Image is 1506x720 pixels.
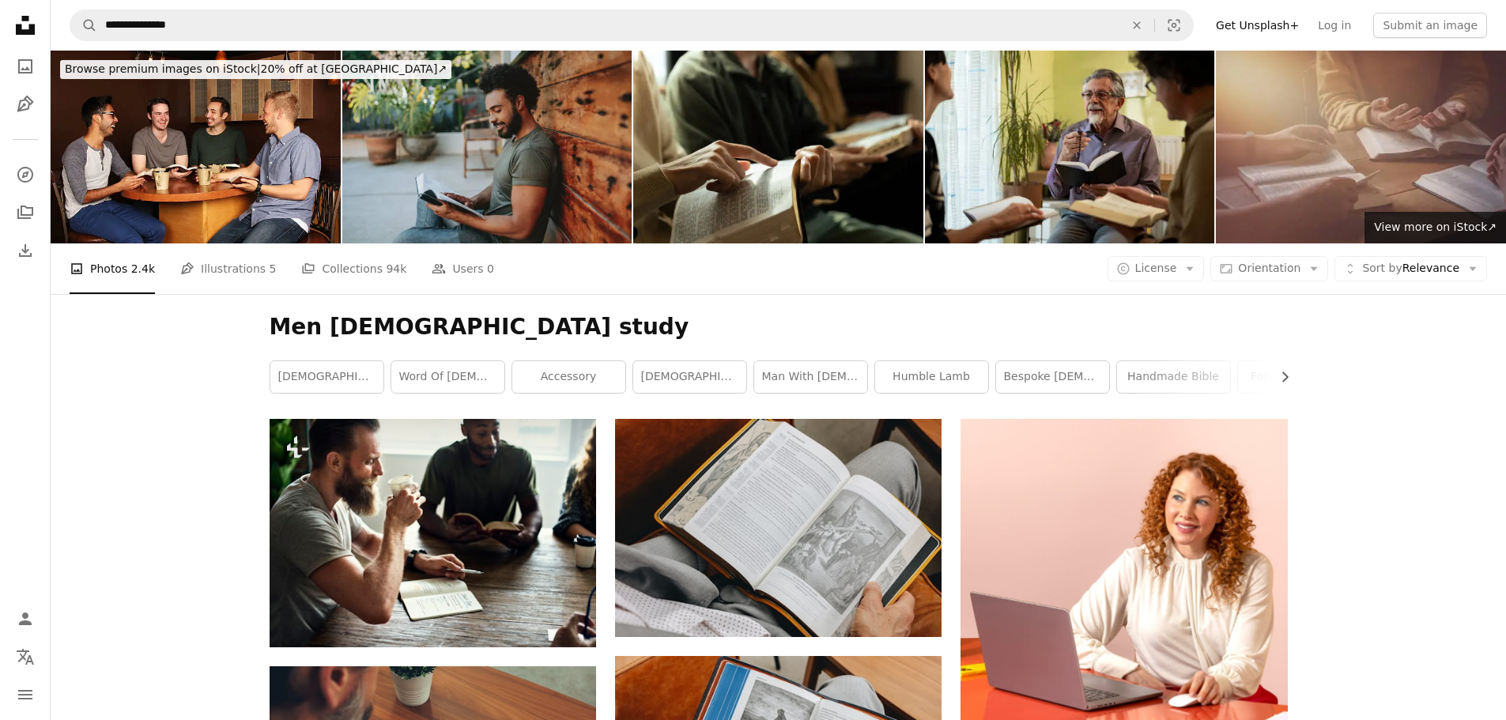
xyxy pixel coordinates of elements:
a: [DEMOGRAPHIC_DATA] [633,361,746,393]
span: 20% off at [GEOGRAPHIC_DATA] ↗ [65,62,447,75]
h1: Men [DEMOGRAPHIC_DATA] study [270,313,1288,341]
a: Browse premium images on iStock|20% off at [GEOGRAPHIC_DATA]↗ [51,51,461,89]
button: Language [9,641,41,673]
img: Meeting Table Networking Sharing Concept [270,419,596,647]
span: 0 [487,260,494,277]
a: handmade bible [1117,361,1230,393]
a: View more on iStock↗ [1364,212,1506,243]
a: word of [DEMOGRAPHIC_DATA] [391,361,504,393]
a: bespoke [DEMOGRAPHIC_DATA] [996,361,1109,393]
button: Visual search [1155,10,1193,40]
button: Search Unsplash [70,10,97,40]
a: [DEMOGRAPHIC_DATA] study [270,361,383,393]
a: Explore [9,159,41,190]
a: Download History [9,235,41,266]
button: License [1108,256,1205,281]
img: Men's Group Bible Study [51,51,341,243]
span: View more on iStock ↗ [1374,221,1497,233]
a: man with [DEMOGRAPHIC_DATA] [754,361,867,393]
span: Sort by [1362,262,1402,274]
a: Log in [1308,13,1361,38]
a: Users 0 [432,243,494,294]
span: 5 [270,260,277,277]
a: Meeting Table Networking Sharing Concept [270,526,596,540]
span: License [1135,262,1177,274]
button: Clear [1119,10,1154,40]
a: fore-edge bible [1238,361,1351,393]
a: Log in / Sign up [9,603,41,635]
form: Find visuals sitewide [70,9,1194,41]
a: Illustrations [9,89,41,120]
img: study the bible [1216,51,1506,243]
img: Group Bible Study [925,51,1215,243]
span: 94k [386,260,406,277]
button: Submit an image [1373,13,1487,38]
button: Orientation [1210,256,1328,281]
a: Illustrations 5 [180,243,276,294]
a: Collections [9,197,41,228]
button: Menu [9,679,41,711]
span: Orientation [1238,262,1300,274]
img: Christian group are praying to god with the bible and sharing the gospel. [633,51,923,243]
span: Relevance [1362,261,1459,277]
button: Sort byRelevance [1334,256,1487,281]
a: Collections 94k [301,243,406,294]
img: Young man reading the Bible [342,51,632,243]
img: A person sitting in a chair reading a book [615,419,942,636]
a: accessory [512,361,625,393]
button: scroll list to the right [1270,361,1288,393]
a: Get Unsplash+ [1206,13,1308,38]
a: humble lamb [875,361,988,393]
a: A person sitting in a chair reading a book [615,521,942,535]
span: Browse premium images on iStock | [65,62,260,75]
a: Photos [9,51,41,82]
